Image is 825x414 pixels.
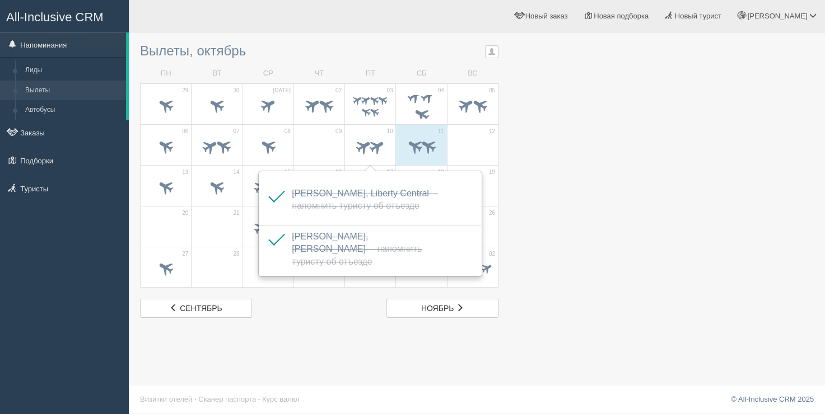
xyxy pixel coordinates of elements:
span: 13 [182,168,188,176]
a: ноябрь [386,299,498,318]
span: 08 [285,128,291,135]
span: 03 [386,87,393,95]
span: 17 [386,168,393,176]
span: 19 [489,168,495,176]
span: 04 [438,87,444,95]
td: СБ [396,64,447,83]
span: 09 [335,128,342,135]
span: 12 [489,128,495,135]
span: 18 [438,168,444,176]
td: ВС [447,64,498,83]
a: Автобусы [20,100,126,120]
a: Курс валют [262,395,300,403]
span: [PERSON_NAME] [747,12,807,20]
span: Новый турист [675,12,721,20]
a: Сканер паспорта [198,395,256,403]
span: [PERSON_NAME], [PERSON_NAME] [292,232,422,267]
a: [PERSON_NAME], Liberty Central— Напомнить туристу об отъезде [292,189,438,211]
td: СР [243,64,293,83]
h3: Вылеты, октябрь [140,44,498,58]
span: 29 [182,87,188,95]
span: 10 [386,128,393,135]
td: ПН [141,64,192,83]
span: 30 [233,87,239,95]
span: [DATE] [273,87,290,95]
span: 28 [233,250,239,258]
a: © All-Inclusive CRM 2025 [731,395,814,403]
span: · [194,395,197,403]
span: 02 [335,87,342,95]
span: 07 [233,128,239,135]
span: All-Inclusive CRM [6,10,104,24]
span: сентябрь [180,304,222,313]
span: 11 [438,128,444,135]
span: 15 [285,168,291,176]
a: Визитки отелей [140,395,192,403]
a: All-Inclusive CRM [1,1,128,31]
span: [PERSON_NAME], Liberty Central [292,189,438,211]
a: [PERSON_NAME], [PERSON_NAME]— Напомнить туристу об отъезде [292,232,422,267]
span: 21 [233,209,239,217]
a: сентябрь [140,299,252,318]
span: 27 [182,250,188,258]
span: · [258,395,260,403]
span: 20 [182,209,188,217]
span: 05 [489,87,495,95]
span: ноябрь [421,304,454,313]
td: ВТ [192,64,243,83]
span: 16 [335,168,342,176]
a: Лиды [20,60,126,81]
td: ЧТ [293,64,344,83]
span: 02 [489,250,495,258]
span: 06 [182,128,188,135]
span: 14 [233,168,239,176]
span: Новая подборка [594,12,649,20]
td: ПТ [345,64,396,83]
span: Новый заказ [525,12,568,20]
span: 26 [489,209,495,217]
a: Вылеты [20,81,126,101]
